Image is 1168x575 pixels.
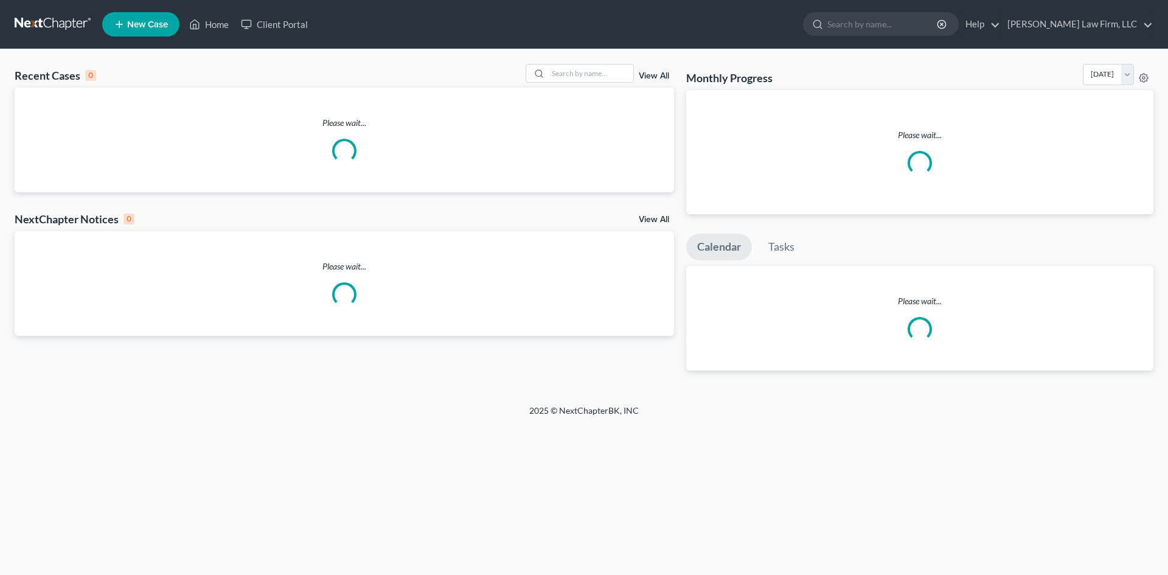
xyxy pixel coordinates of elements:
[85,70,96,81] div: 0
[237,405,931,427] div: 2025 © NextChapterBK, INC
[686,71,773,85] h3: Monthly Progress
[639,72,669,80] a: View All
[15,68,96,83] div: Recent Cases
[127,20,168,29] span: New Case
[15,212,134,226] div: NextChapter Notices
[959,13,1000,35] a: Help
[15,117,674,129] p: Please wait...
[639,215,669,224] a: View All
[15,260,674,273] p: Please wait...
[696,129,1144,141] p: Please wait...
[235,13,314,35] a: Client Portal
[123,214,134,225] div: 0
[686,234,752,260] a: Calendar
[1001,13,1153,35] a: [PERSON_NAME] Law Firm, LLC
[757,234,805,260] a: Tasks
[827,13,939,35] input: Search by name...
[686,295,1153,307] p: Please wait...
[548,64,633,82] input: Search by name...
[183,13,235,35] a: Home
